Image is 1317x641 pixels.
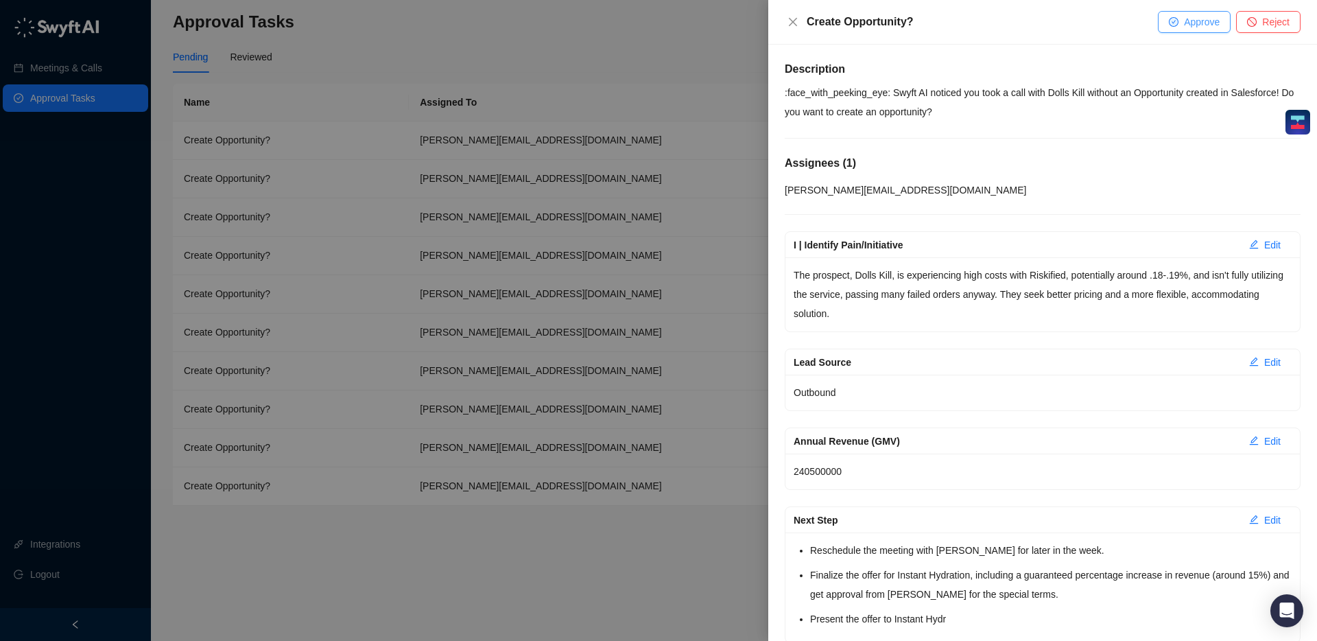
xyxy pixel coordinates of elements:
[794,355,1238,370] div: Lead Source
[1236,11,1301,33] button: Reject
[787,16,798,27] span: close
[1238,430,1292,452] button: Edit
[794,383,1292,402] p: Outbound
[1264,513,1281,528] span: Edit
[1249,515,1259,524] span: edit
[1249,436,1259,445] span: edit
[1247,17,1257,27] span: stop
[1249,357,1259,366] span: edit
[785,83,1301,121] p: :face_with_peeking_eye: Swyft AI noticed you took a call with Dolls Kill without an Opportunity c...
[1249,240,1259,249] span: edit
[794,434,1238,449] div: Annual Revenue (GMV)
[794,237,1238,253] div: I | Identify Pain/Initiative
[1264,355,1281,370] span: Edit
[785,155,1301,172] h5: Assignees ( 1 )
[810,609,1292,629] li: Present the offer to Instant Hydr
[1158,11,1231,33] button: Approve
[794,462,1292,481] p: 240500000
[794,266,1292,323] p: The prospect, Dolls Kill, is experiencing high costs with Riskified, potentially around .18-.19%,...
[1184,14,1220,30] span: Approve
[1264,237,1281,253] span: Edit
[1264,434,1281,449] span: Edit
[794,513,1238,528] div: Next Step
[810,541,1292,560] li: Reschedule the meeting with [PERSON_NAME] for later in the week.
[785,61,1301,78] h5: Description
[810,566,1292,604] li: Finalize the offer for Instant Hydration, including a guaranteed percentage increase in revenue (...
[1270,594,1303,627] div: Open Intercom Messenger
[785,185,1026,196] span: [PERSON_NAME][EMAIL_ADDRESS][DOMAIN_NAME]
[785,14,801,30] button: Close
[1238,234,1292,256] button: Edit
[1238,509,1292,531] button: Edit
[1169,17,1178,27] span: check-circle
[1238,351,1292,373] button: Edit
[1262,14,1290,30] span: Reject
[807,14,1158,30] div: Create Opportunity?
